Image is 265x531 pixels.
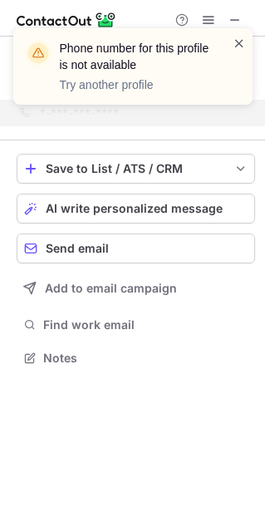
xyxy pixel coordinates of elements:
button: AI write personalized message [17,194,255,224]
span: Find work email [43,317,248,332]
span: Send email [46,242,109,255]
button: Notes [17,347,255,370]
span: Notes [43,351,248,366]
header: Phone number for this profile is not available [60,40,213,73]
span: Add to email campaign [45,282,177,295]
span: AI write personalized message [46,202,223,215]
button: Find work email [17,313,255,337]
button: Add to email campaign [17,273,255,303]
img: ContactOut v5.3.10 [17,10,116,30]
button: save-profile-one-click [17,154,255,184]
img: warning [25,40,52,66]
div: Save to List / ATS / CRM [46,162,226,175]
button: Send email [17,234,255,263]
p: Try another profile [60,76,213,93]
